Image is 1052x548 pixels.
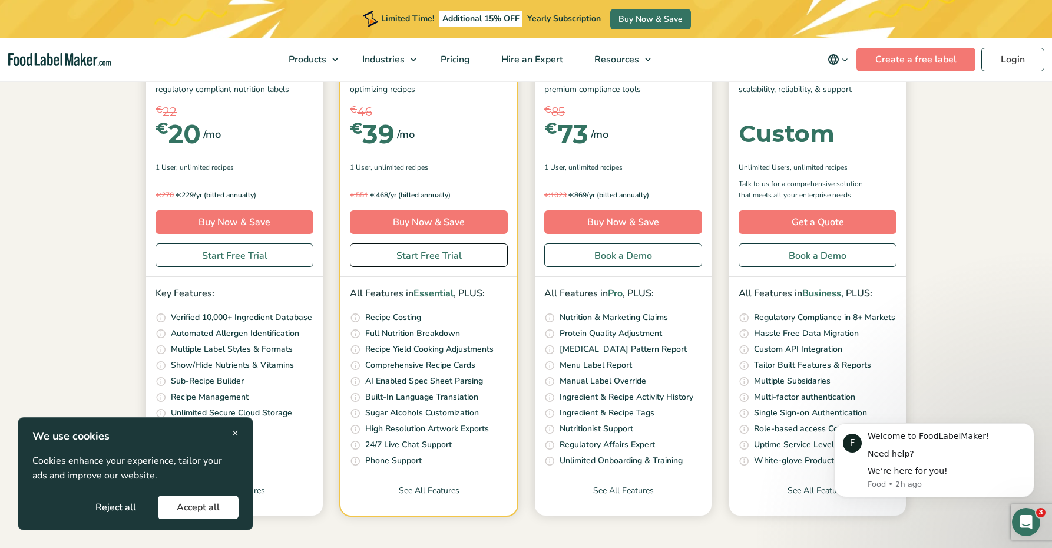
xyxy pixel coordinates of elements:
span: € [350,121,363,136]
p: [MEDICAL_DATA] Pattern Report [560,343,687,356]
p: Single Sign-on Authentication [754,407,867,420]
p: 869/yr (billed annually) [544,189,702,201]
p: Role-based access Control [754,422,856,435]
span: 46 [357,103,372,121]
span: € [156,190,161,199]
a: Pricing [425,38,483,81]
p: Unlimited Secure Cloud Storage [171,407,292,420]
p: Multiple Subsidaries [754,375,831,388]
a: See All Features [340,484,517,516]
span: € [568,190,574,199]
a: Start Free Trial [156,243,313,267]
p: Multiple Label Styles & Formats [171,343,293,356]
span: , Unlimited Recipes [565,162,623,173]
p: Top-tier solution, offering world Class scalability, reliability, & support [739,70,896,97]
span: Essential [413,287,454,300]
a: Buy Now & Save [610,9,691,29]
p: Recipe Yield Cooking Adjustments [365,343,494,356]
p: Ingredient & Recipe Tags [560,407,654,420]
span: 3 [1036,508,1046,517]
a: Book a Demo [544,243,702,267]
span: 1 User [544,162,565,173]
p: All Features in , PLUS: [739,286,896,302]
del: 551 [350,190,368,200]
span: Hire an Expert [498,53,564,66]
span: , Unlimited Recipes [370,162,428,173]
div: 39 [350,121,395,147]
p: All Features in , PLUS: [544,286,702,302]
a: Buy Now & Save [350,210,508,234]
a: See All Features [535,484,712,516]
span: € [544,190,550,199]
div: 73 [544,121,588,147]
span: € [370,190,376,199]
span: /mo [203,126,221,143]
a: Industries [347,38,422,81]
p: Verified 10,000+ Ingredient Database [171,311,312,324]
p: Manual Label Override [560,375,646,388]
button: Accept all [158,496,239,519]
p: Ingredient & Recipe Activity History [560,391,693,404]
span: Products [285,53,327,66]
a: Start Free Trial [350,243,508,267]
p: Recipe Costing [365,311,421,324]
a: Buy Now & Save [544,210,702,234]
p: Talk to us for a comprehensive solution that meets all your enterprise needs [739,179,874,201]
del: 1023 [544,190,567,200]
span: € [544,103,551,117]
span: Yearly Subscription [527,13,601,24]
a: Login [981,48,1044,71]
span: /mo [591,126,608,143]
a: Hire an Expert [486,38,576,81]
p: Sugar Alcohols Customization [365,407,479,420]
span: € [156,103,163,117]
span: € [350,190,356,199]
p: 468/yr (billed annually) [350,189,508,201]
span: Pro [608,287,623,300]
p: Nutritionist Support [560,422,633,435]
p: Unlimited Onboarding & Training [560,454,683,467]
a: Create a free label [856,48,975,71]
p: Regulatory Affairs Expert [560,438,655,451]
a: Get a Quote [739,210,896,234]
p: Hassle Free Data Migration [754,327,859,340]
span: , Unlimited Recipes [790,162,848,173]
div: 20 [156,121,201,147]
p: Advanced features for understanding & optimizing recipes [350,70,508,97]
span: 1 User [156,162,176,173]
a: Products [273,38,344,81]
span: × [232,425,239,441]
p: Full Nutrition Breakdown [365,327,460,340]
p: Sub-Recipe Builder [171,375,244,388]
span: € [176,190,181,199]
iframe: Intercom notifications message [816,405,1052,516]
strong: We use cookies [32,429,110,443]
p: Multi-factor authentication [754,391,855,404]
p: Show/Hide Nutrients & Vitamins [171,359,294,372]
p: The basics to analyze recipes & create regulatory compliant nutrition labels [156,70,313,97]
p: White-glove Product Specialist [754,454,873,467]
p: Tailor Built Features & Reports [754,359,871,372]
span: Limited Time! [381,13,434,24]
p: Key Features: [156,286,313,302]
div: Custom [739,122,835,146]
a: Resources [579,38,657,81]
span: 22 [163,103,177,121]
span: /mo [397,126,415,143]
span: Business [802,287,841,300]
span: Pricing [437,53,471,66]
button: Reject all [77,496,155,519]
span: € [350,103,357,117]
iframe: Intercom live chat [1012,508,1040,536]
p: Menu Label Report [560,359,632,372]
p: Dynamic reporting, full customization, & premium compliance tools [544,70,702,97]
span: , Unlimited Recipes [176,162,234,173]
a: Buy Now & Save [156,210,313,234]
p: High Resolution Artwork Exports [365,422,489,435]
